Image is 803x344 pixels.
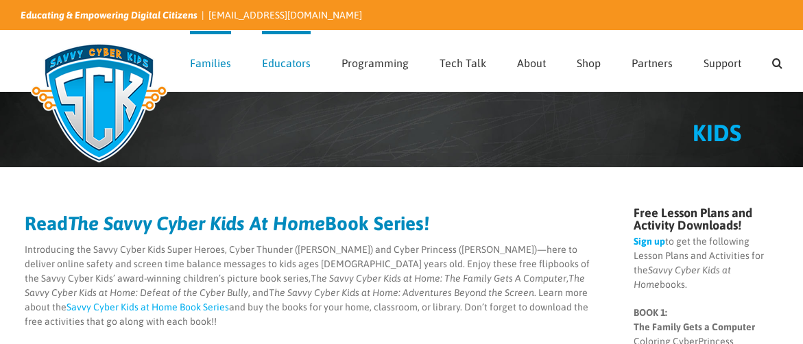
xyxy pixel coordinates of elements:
[634,207,778,232] h4: Free Lesson Plans and Activity Downloads!
[67,302,229,312] a: Savvy Cyber Kids at Home Book Series
[517,58,546,69] span: About
[190,31,782,91] nav: Main Menu
[208,10,362,21] a: [EMAIL_ADDRESS][DOMAIN_NAME]
[311,273,566,284] em: The Savvy Cyber Kids at Home: The Family Gets A Computer
[440,31,486,91] a: Tech Talk
[341,31,409,91] a: Programming
[25,214,604,233] h2: Read Book Series!
[190,31,231,91] a: Families
[634,234,778,292] p: to get the following Lesson Plans and Activities for the books.
[21,10,197,21] i: Educating & Empowering Digital Citizens
[269,287,534,298] em: The Savvy Cyber Kids at Home: Adventures Beyond the Screen
[517,31,546,91] a: About
[634,265,731,290] em: Savvy Cyber Kids at Home
[21,34,178,171] img: Savvy Cyber Kids Logo
[68,212,325,234] em: The Savvy Cyber Kids At Home
[704,31,741,91] a: Support
[262,31,311,91] a: Educators
[634,307,755,332] strong: BOOK 1: The Family Gets a Computer
[634,236,665,247] a: Sign up
[341,58,409,69] span: Programming
[25,273,585,298] em: The Savvy Cyber Kids at Home: Defeat of the Cyber Bully
[693,119,741,146] span: KIDS
[632,58,673,69] span: Partners
[632,31,673,91] a: Partners
[262,58,311,69] span: Educators
[190,58,231,69] span: Families
[577,58,601,69] span: Shop
[704,58,741,69] span: Support
[440,58,486,69] span: Tech Talk
[25,243,604,329] p: Introducing the Savvy Cyber Kids Super Heroes, Cyber Thunder ([PERSON_NAME]) and Cyber Princess (...
[577,31,601,91] a: Shop
[772,31,782,91] a: Search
